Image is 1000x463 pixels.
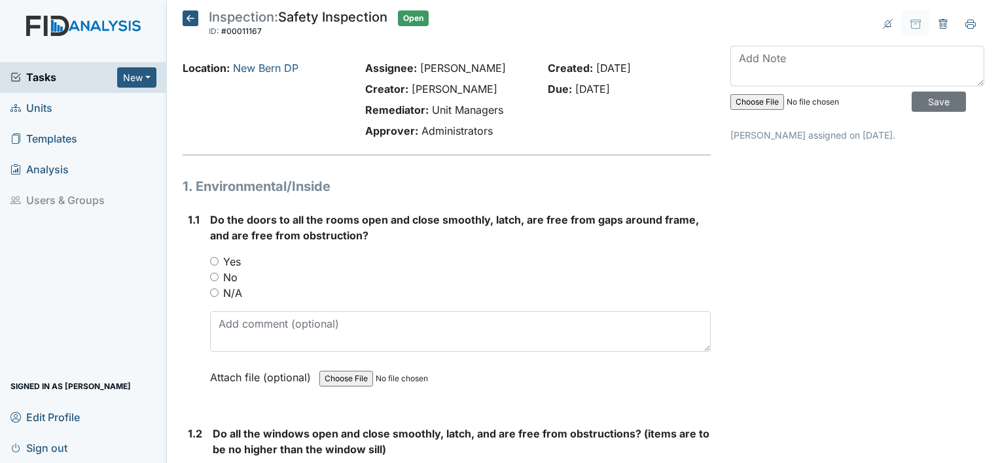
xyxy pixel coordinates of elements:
[223,254,241,269] label: Yes
[210,288,219,297] input: N/A
[365,103,429,116] strong: Remediator:
[912,92,966,112] input: Save
[596,61,631,75] span: [DATE]
[365,61,417,75] strong: Assignee:
[183,61,230,75] strong: Location:
[188,212,200,228] label: 1.1
[548,61,593,75] strong: Created:
[10,160,69,180] span: Analysis
[10,437,67,458] span: Sign out
[210,213,699,242] span: Do the doors to all the rooms open and close smoothly, latch, are free from gaps around frame, an...
[10,69,117,85] a: Tasks
[10,407,80,427] span: Edit Profile
[548,82,572,95] strong: Due:
[213,427,709,456] span: Do all the windows open and close smoothly, latch, and are free from obstructions? (items are to ...
[421,124,493,137] span: Administrators
[209,10,387,39] div: Safety Inspection
[223,285,242,301] label: N/A
[210,362,316,385] label: Attach file (optional)
[210,257,219,266] input: Yes
[365,124,418,137] strong: Approver:
[117,67,156,88] button: New
[209,26,219,36] span: ID:
[730,128,984,142] p: [PERSON_NAME] assigned on [DATE].
[10,98,52,118] span: Units
[209,9,278,25] span: Inspection:
[10,376,131,396] span: Signed in as [PERSON_NAME]
[575,82,610,95] span: [DATE]
[188,426,202,441] label: 1.2
[210,273,219,281] input: No
[233,61,298,75] a: New Bern DP
[365,82,408,95] strong: Creator:
[10,129,77,149] span: Templates
[398,10,429,26] span: Open
[432,103,503,116] span: Unit Managers
[420,61,506,75] span: [PERSON_NAME]
[183,177,711,196] h1: 1. Environmental/Inside
[223,269,238,285] label: No
[221,26,262,36] span: #00011167
[412,82,497,95] span: [PERSON_NAME]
